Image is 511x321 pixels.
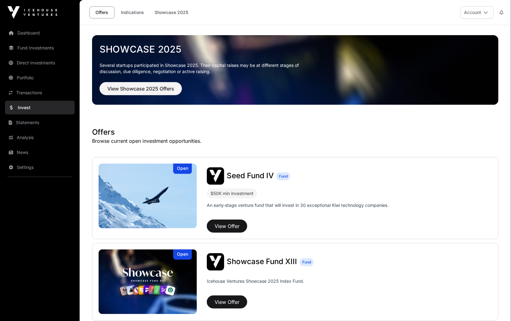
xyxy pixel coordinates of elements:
[99,249,197,314] a: Showcase Fund XIIIOpen
[5,41,75,55] a: Fund Investments
[99,164,197,228] img: Seed Fund IV
[227,258,297,266] a: Showcase Fund XIII
[92,127,499,137] h1: Offers
[92,137,499,145] p: Browse current open investment opportunities.
[207,202,388,208] p: An early-stage venture fund that will invest in 30 exceptional Kiwi technology companies.
[227,172,274,180] a: Seed Fund IV
[302,260,311,265] span: Fund
[100,88,182,95] a: View Showcase 2025 Offers
[207,188,257,198] div: $50K min investment
[279,174,288,179] span: Fund
[5,101,75,114] a: Invest
[207,253,224,271] img: Showcase Fund XIII
[99,249,197,314] img: Showcase Fund XIII
[207,295,247,309] button: View Offer
[227,257,297,266] span: Showcase Fund XIII
[117,7,148,18] a: Indications
[5,71,75,85] a: Portfolio
[460,6,494,19] button: Account
[5,146,75,159] a: News
[151,7,192,18] a: Showcase 2025
[227,171,274,180] span: Seed Fund IV
[207,278,304,284] p: Icehouse Ventures Showcase 2025 Index Fund.
[90,7,114,18] a: Offers
[173,164,192,174] div: Open
[5,86,75,100] a: Transactions
[99,164,197,228] a: Seed Fund IVOpen
[7,6,57,19] img: Icehouse Ventures Logo
[92,35,499,105] img: Showcase 2025
[207,167,224,185] img: Seed Fund IV
[211,190,253,197] div: $50K min investment
[5,56,75,70] a: Direct Investments
[5,26,75,40] a: Dashboard
[5,131,75,144] a: Analysis
[100,82,182,95] button: View Showcase 2025 Offers
[5,160,75,174] a: Settings
[480,291,511,321] iframe: Chat Widget
[5,116,75,129] a: Statements
[207,220,247,233] button: View Offer
[107,85,174,92] span: View Showcase 2025 Offers
[173,249,192,260] div: Open
[100,44,491,55] a: Showcase 2025
[100,62,309,75] p: Several startups participated in Showcase 2025. Their capital raises may be at different stages o...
